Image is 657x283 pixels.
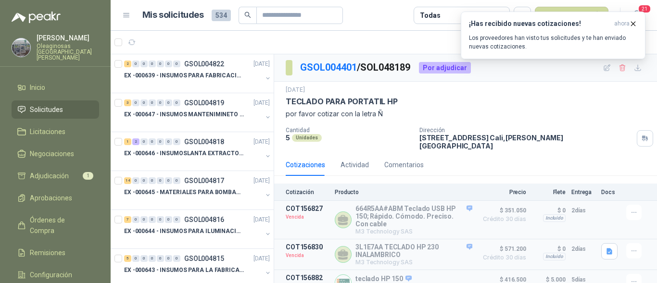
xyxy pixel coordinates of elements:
[532,189,566,196] p: Flete
[124,136,272,167] a: 1 2 0 0 0 0 0 GSOL004818[DATE] EX -000646 - INSUMOSLANTA EXTRACTORA
[286,109,645,119] p: por favor cotizar con la letra Ñ
[543,214,566,222] div: Incluido
[173,99,180,106] div: 0
[142,8,204,22] h1: Mis solicitudes
[253,254,270,263] p: [DATE]
[478,205,526,216] span: $ 351.050
[132,99,139,106] div: 0
[30,104,63,115] span: Solicitudes
[341,160,369,170] div: Actividad
[286,243,329,251] p: COT156830
[30,193,72,203] span: Aprobaciones
[83,172,93,180] span: 1
[419,127,633,134] p: Dirección
[140,61,148,67] div: 0
[124,266,244,275] p: EX -000643 - INSUMOS PARA LA FABRICACION DE PLATAF
[173,138,180,145] div: 0
[132,61,139,67] div: 0
[286,160,325,170] div: Cotizaciones
[30,270,72,280] span: Configuración
[132,216,139,223] div: 0
[253,215,270,224] p: [DATE]
[124,58,272,89] a: 2 0 0 0 0 0 0 GSOL004822[DATE] EX -000639 - INSUMOS PARA FABRICACION DE MALLA TAM
[30,171,69,181] span: Adjudicación
[184,216,224,223] p: GSOL004816
[149,177,156,184] div: 0
[286,97,398,107] p: TECLADO PARA PORTATIL HP
[165,255,172,262] div: 0
[124,97,272,128] a: 3 0 0 0 0 0 0 GSOL004819[DATE] EX -000647 - INSUMOS MANTENIMINETO MECANICO
[140,177,148,184] div: 0
[30,126,65,137] span: Licitaciones
[355,228,472,235] p: M3 Technology SAS
[165,216,172,223] div: 0
[478,255,526,260] span: Crédito 30 días
[124,227,244,236] p: EX -000644 - INSUMOS PARA ILUMINACIONN ZONA DE CLA
[253,60,270,69] p: [DATE]
[132,138,139,145] div: 2
[184,99,224,106] p: GSOL004819
[173,255,180,262] div: 0
[628,7,645,24] button: 21
[12,100,99,119] a: Solicitudes
[286,205,329,212] p: COT156827
[30,247,65,258] span: Remisiones
[140,216,148,223] div: 0
[543,253,566,260] div: Incluido
[184,255,224,262] p: GSOL004815
[571,205,595,216] p: 2 días
[132,255,139,262] div: 0
[140,138,148,145] div: 0
[335,189,472,196] p: Producto
[253,98,270,108] p: [DATE]
[419,62,471,74] div: Por adjudicar
[461,12,645,59] button: ¡Has recibido nuevas cotizaciones!ahora Los proveedores han visto tus solicitudes y te han enviad...
[37,43,99,61] p: Oleaginosas [GEOGRAPHIC_DATA][PERSON_NAME]
[286,189,329,196] p: Cotización
[124,188,244,197] p: EX -000645 - MATERIALES PARA BOMBAS STANDBY PLANTA
[124,138,131,145] div: 1
[244,12,251,18] span: search
[601,189,620,196] p: Docs
[532,205,566,216] p: $ 0
[149,61,156,67] div: 0
[12,12,61,23] img: Logo peakr
[286,274,329,282] p: COT156882
[157,99,164,106] div: 0
[30,148,74,159] span: Negociaciones
[124,71,244,80] p: EX -000639 - INSUMOS PARA FABRICACION DE MALLA TAM
[30,215,90,236] span: Órdenes de Compra
[300,60,411,75] p: / SOL048189
[469,20,610,28] h3: ¡Has recibido nuevas cotizaciones!
[12,123,99,141] a: Licitaciones
[419,134,633,150] p: [STREET_ADDRESS] Cali , [PERSON_NAME][GEOGRAPHIC_DATA]
[149,138,156,145] div: 0
[469,34,637,51] p: Los proveedores han visto tus solicitudes y te han enviado nuevas cotizaciones.
[355,243,472,258] p: 3L1E7AA TECLADO HP 230 INALAMBRICO
[165,138,172,145] div: 0
[124,177,131,184] div: 14
[149,99,156,106] div: 0
[532,243,566,255] p: $ 0
[571,189,595,196] p: Entrega
[132,177,139,184] div: 0
[157,255,164,262] div: 0
[286,212,329,222] p: Vencida
[12,244,99,262] a: Remisiones
[12,189,99,207] a: Aprobaciones
[184,177,224,184] p: GSOL004817
[384,160,424,170] div: Comentarios
[140,99,148,106] div: 0
[124,255,131,262] div: 5
[292,134,322,142] div: Unidades
[638,4,651,13] span: 21
[420,10,440,21] div: Todas
[173,61,180,67] div: 0
[535,7,608,24] button: Nueva solicitud
[157,177,164,184] div: 0
[165,61,172,67] div: 0
[12,78,99,97] a: Inicio
[184,138,224,145] p: GSOL004818
[140,255,148,262] div: 0
[165,177,172,184] div: 0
